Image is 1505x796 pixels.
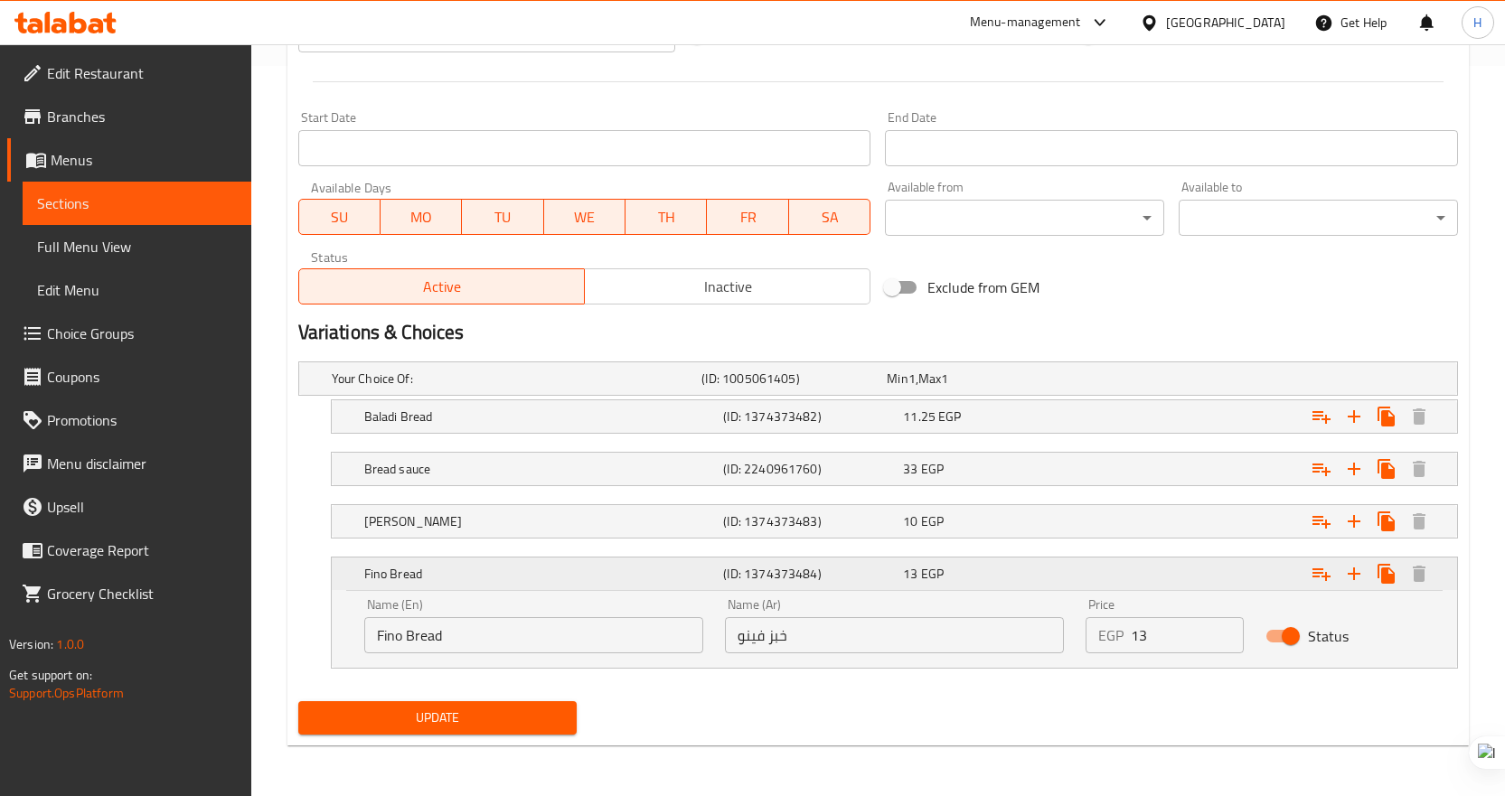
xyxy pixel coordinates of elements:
button: Add choice group [1305,505,1338,538]
span: Status [1308,625,1349,647]
span: Coverage Report [47,539,237,561]
a: Coupons [7,355,251,398]
span: 13 [903,562,917,585]
button: Update [298,701,578,735]
span: Menus [51,149,237,171]
span: Branches [47,106,237,127]
span: Active [306,274,578,300]
span: Version: [9,632,53,656]
h5: [PERSON_NAME] [364,512,717,530]
div: Expand [332,400,1457,433]
span: FR [714,204,781,230]
a: Sections [23,182,251,225]
span: Menu disclaimer [47,453,237,474]
div: ​ [1179,200,1458,236]
h5: (ID: 1374373482) [723,407,896,426]
span: Exclude from GEM [927,276,1039,298]
div: , [887,370,1065,388]
button: TU [462,199,543,235]
button: Add new choice [1338,557,1370,590]
span: 1 [941,367,948,390]
div: Expand [332,505,1457,538]
button: Add choice group [1305,453,1338,485]
h5: (ID: 2240961760) [723,460,896,478]
span: Update [313,707,563,729]
button: Clone new choice [1370,453,1403,485]
button: MO [381,199,462,235]
div: Expand [332,557,1457,590]
h5: Baladi Bread [364,407,717,426]
button: FR [707,199,788,235]
h2: Variations & Choices [298,319,1458,346]
a: Edit Restaurant [7,52,251,95]
span: SU [306,204,373,230]
span: EGP [938,405,961,428]
a: Upsell [7,485,251,529]
span: TH [633,204,700,230]
a: Menu disclaimer [7,442,251,485]
span: MO [388,204,455,230]
span: H [1473,13,1481,33]
button: Add new choice [1338,505,1370,538]
span: SA [796,204,863,230]
button: Delete Baladi Bread [1403,400,1435,433]
a: Support.OpsPlatform [9,681,124,705]
h5: (ID: 1374373484) [723,565,896,583]
input: Enter name Ar [725,617,1064,653]
a: Promotions [7,398,251,442]
button: Clone new choice [1370,400,1403,433]
a: Coverage Report [7,529,251,572]
span: EGP [921,457,944,481]
a: Full Menu View [23,225,251,268]
button: Delete Shami Bread [1403,505,1435,538]
button: Delete Bread sauce [1403,453,1435,485]
button: Clone new choice [1370,505,1403,538]
a: Choice Groups [7,312,251,355]
span: Get support on: [9,663,92,687]
button: Clone new choice [1370,557,1403,590]
p: EGP [311,23,336,45]
span: Choice Groups [47,323,237,344]
button: Active [298,268,585,304]
span: 11.25 [903,405,936,428]
span: 1 [908,367,916,390]
span: EGP [921,510,944,533]
button: Add new choice [1338,400,1370,433]
a: Grocery Checklist [7,572,251,615]
p: EGP [1098,624,1124,646]
button: Add choice group [1305,400,1338,433]
div: Menu-management [970,12,1081,33]
span: Price on selection [732,24,839,46]
span: Coupons [47,366,237,388]
div: Expand [299,362,1457,395]
span: Grocery Checklist [47,583,237,604]
span: Edit Restaurant [47,62,237,84]
input: Enter name En [364,617,703,653]
span: Upsell [47,496,237,518]
span: Free item [1124,24,1181,46]
button: Add new choice [1338,453,1370,485]
a: Menus [7,138,251,182]
span: Inactive [592,274,863,300]
a: Branches [7,95,251,138]
h5: Bread sauce [364,460,717,478]
span: Edit Menu [37,279,237,301]
button: WE [544,199,626,235]
span: Promotions [47,409,237,431]
h5: (ID: 1005061405) [701,370,879,388]
span: Sections [37,192,237,214]
span: WE [551,204,618,230]
span: EGP [921,562,944,585]
span: TU [469,204,536,230]
button: Inactive [584,268,870,304]
span: Min [887,367,908,390]
span: 10 [903,510,917,533]
div: ​ [885,200,1164,236]
button: SU [298,199,381,235]
span: Full Menu View [37,236,237,258]
h5: (ID: 1374373483) [723,512,896,530]
div: [GEOGRAPHIC_DATA] [1166,13,1285,33]
h5: Fino Bread [364,565,717,583]
button: SA [789,199,870,235]
button: TH [626,199,707,235]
